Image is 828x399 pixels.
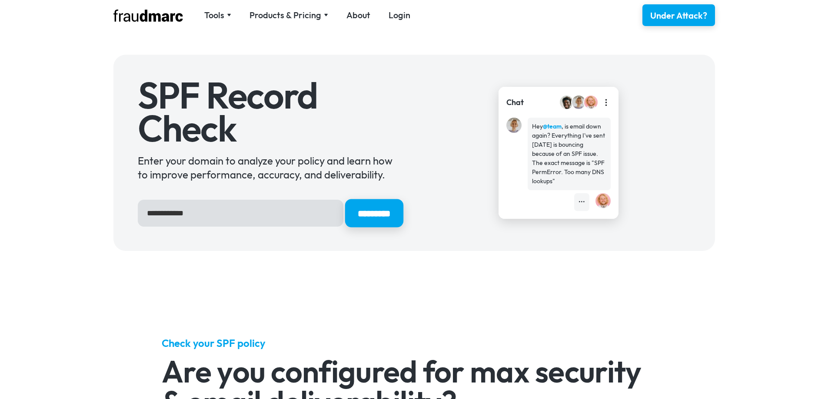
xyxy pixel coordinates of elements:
[249,9,328,21] div: Products & Pricing
[532,122,606,186] div: Hey , is email down again? Everything I've sent [DATE] is bouncing because of an SPF issue. The e...
[138,79,402,145] h1: SPF Record Check
[543,122,562,130] strong: @team
[204,9,224,21] div: Tools
[506,97,524,108] div: Chat
[650,10,707,22] div: Under Attack?
[138,154,402,181] div: Enter your domain to analyze your policy and learn how to improve performance, accuracy, and deli...
[642,4,715,26] a: Under Attack?
[579,198,585,207] div: •••
[204,9,231,21] div: Tools
[346,9,370,21] a: About
[138,200,402,227] form: Hero Sign Up Form
[249,9,321,21] div: Products & Pricing
[389,9,410,21] a: Login
[162,336,666,350] h5: Check your SPF policy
